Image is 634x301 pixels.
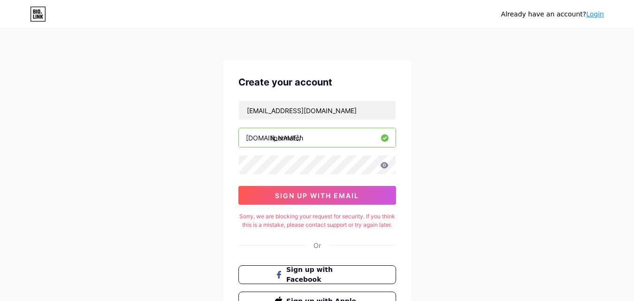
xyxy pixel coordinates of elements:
[586,10,604,18] a: Login
[238,75,396,89] div: Create your account
[238,186,396,205] button: sign up with email
[239,101,396,120] input: Email
[275,192,359,200] span: sign up with email
[238,212,396,229] div: Sorry, we are blocking your request for security. If you think this is a mistake, please contact ...
[238,265,396,284] button: Sign up with Facebook
[286,265,359,285] span: Sign up with Facebook
[246,133,301,143] div: [DOMAIN_NAME]/
[313,240,321,250] div: Or
[239,128,396,147] input: username
[501,9,604,19] div: Already have an account?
